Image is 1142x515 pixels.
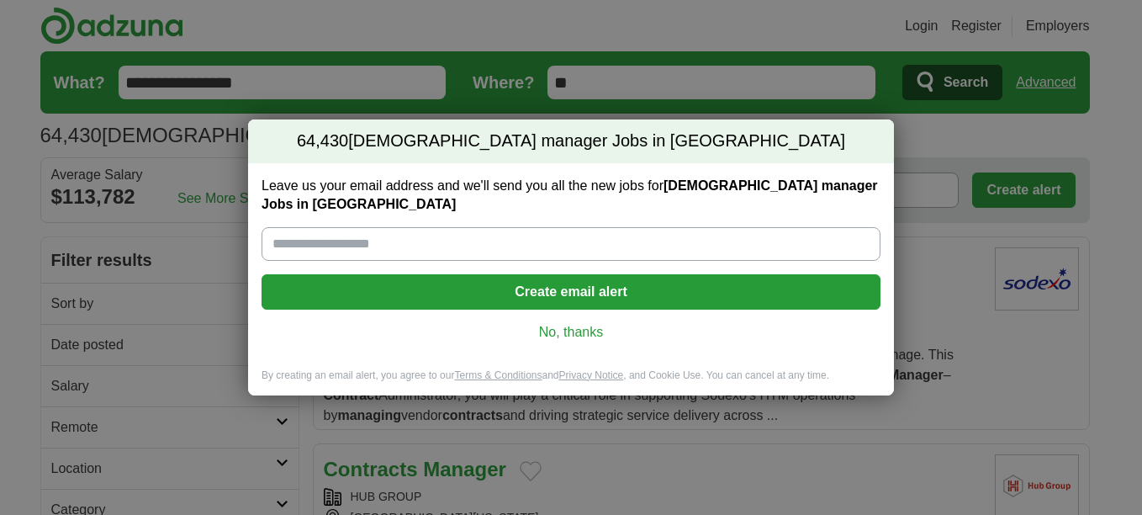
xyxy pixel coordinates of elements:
[248,119,894,163] h2: [DEMOGRAPHIC_DATA] manager Jobs in [GEOGRAPHIC_DATA]
[262,274,880,310] button: Create email alert
[297,130,348,153] span: 64,430
[454,369,542,381] a: Terms & Conditions
[248,369,894,396] div: By creating an email alert, you agree to our and , and Cookie Use. You can cancel at any time.
[559,369,624,381] a: Privacy Notice
[275,323,867,342] a: No, thanks
[262,178,878,211] strong: [DEMOGRAPHIC_DATA] manager Jobs in [GEOGRAPHIC_DATA]
[262,177,880,214] label: Leave us your email address and we'll send you all the new jobs for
